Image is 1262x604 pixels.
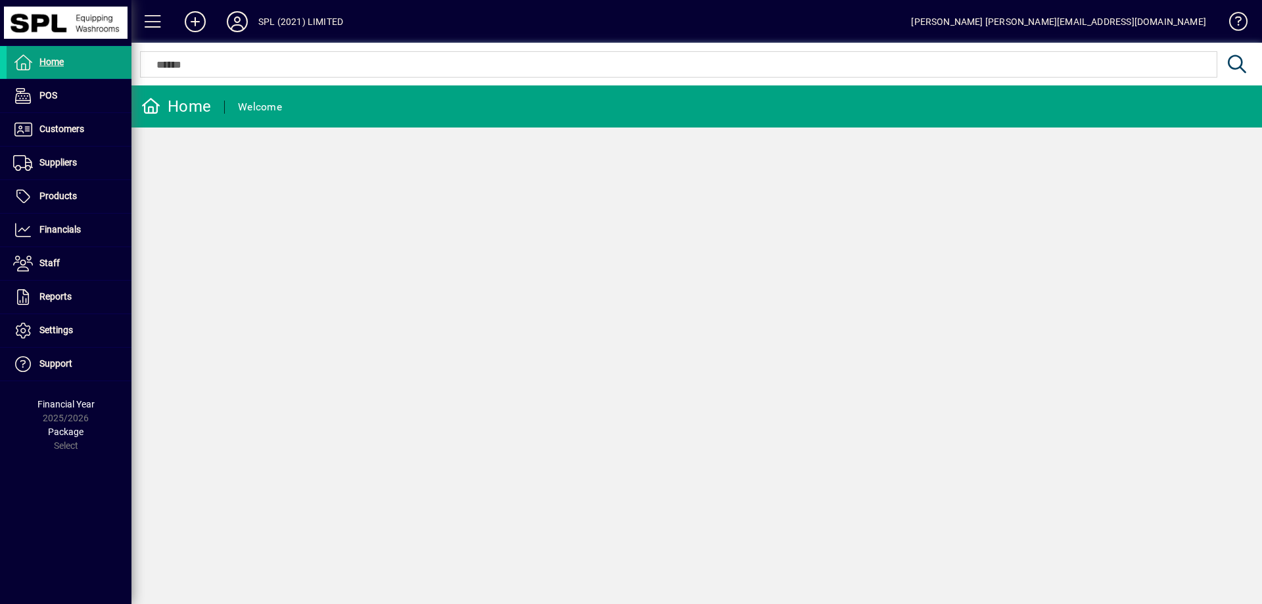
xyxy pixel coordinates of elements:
[7,348,131,381] a: Support
[37,399,95,409] span: Financial Year
[174,10,216,34] button: Add
[258,11,343,32] div: SPL (2021) LIMITED
[39,258,60,268] span: Staff
[7,214,131,246] a: Financials
[7,180,131,213] a: Products
[39,291,72,302] span: Reports
[39,124,84,134] span: Customers
[39,358,72,369] span: Support
[39,90,57,101] span: POS
[39,57,64,67] span: Home
[7,80,131,112] a: POS
[7,247,131,280] a: Staff
[7,147,131,179] a: Suppliers
[39,157,77,168] span: Suppliers
[911,11,1206,32] div: [PERSON_NAME] [PERSON_NAME][EMAIL_ADDRESS][DOMAIN_NAME]
[238,97,282,118] div: Welcome
[7,314,131,347] a: Settings
[39,191,77,201] span: Products
[39,224,81,235] span: Financials
[48,427,83,437] span: Package
[216,10,258,34] button: Profile
[39,325,73,335] span: Settings
[141,96,211,117] div: Home
[7,113,131,146] a: Customers
[7,281,131,314] a: Reports
[1219,3,1246,45] a: Knowledge Base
